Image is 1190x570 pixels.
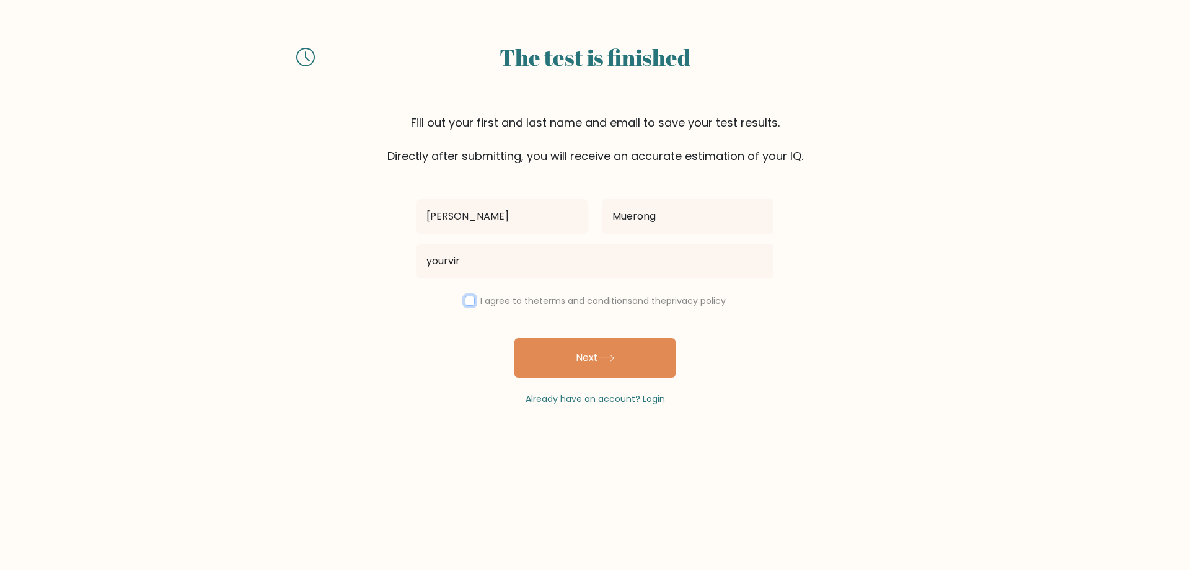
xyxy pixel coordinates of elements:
input: Last name [602,199,773,234]
div: Fill out your first and last name and email to save your test results. Directly after submitting,... [186,114,1004,164]
a: terms and conditions [539,295,632,307]
div: The test is finished [330,40,860,74]
button: Next [514,338,676,378]
input: First name [416,199,588,234]
input: Email [416,244,773,278]
label: I agree to the and the [480,295,726,307]
a: Already have an account? Login [526,393,665,405]
a: privacy policy [666,295,726,307]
